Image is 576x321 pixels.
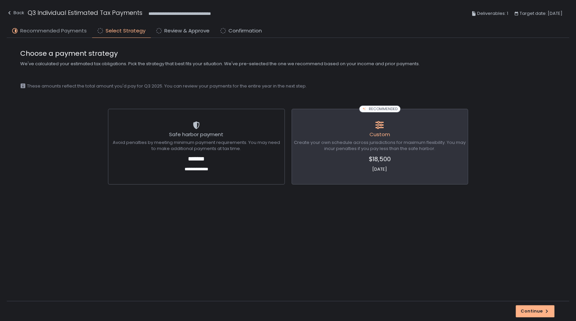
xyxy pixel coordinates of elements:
[169,131,223,138] span: Safe harbor payment
[520,9,563,18] span: Target date: [DATE]
[294,140,466,152] span: Create your own schedule across jurisdictions for maximum flexibility. You may incur penalties if...
[28,8,142,17] h1: Q3 Individual Estimated Tax Payments
[27,83,307,89] span: These amounts reflect the total amount you'd pay for Q3 2025. You can review your payments for th...
[228,27,262,35] span: Confirmation
[369,131,390,138] span: Custom
[521,308,549,314] div: Continue
[7,9,24,17] div: Back
[294,154,466,164] span: $18,500
[20,27,87,35] span: Recommended Payments
[369,106,397,112] span: RECOMMENDED
[7,8,24,19] button: Back
[110,140,282,152] span: Avoid penalties by meeting minimum payment requirements. You may need to make additional payments...
[516,305,554,317] button: Continue
[20,49,556,58] span: Choose a payment strategy
[294,166,466,172] span: [DATE]
[106,27,145,35] span: Select Strategy
[477,9,508,18] span: Deliverables: 1
[20,61,556,67] span: We've calculated your estimated tax obligations. Pick the strategy that best fits your situation....
[164,27,210,35] span: Review & Approve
